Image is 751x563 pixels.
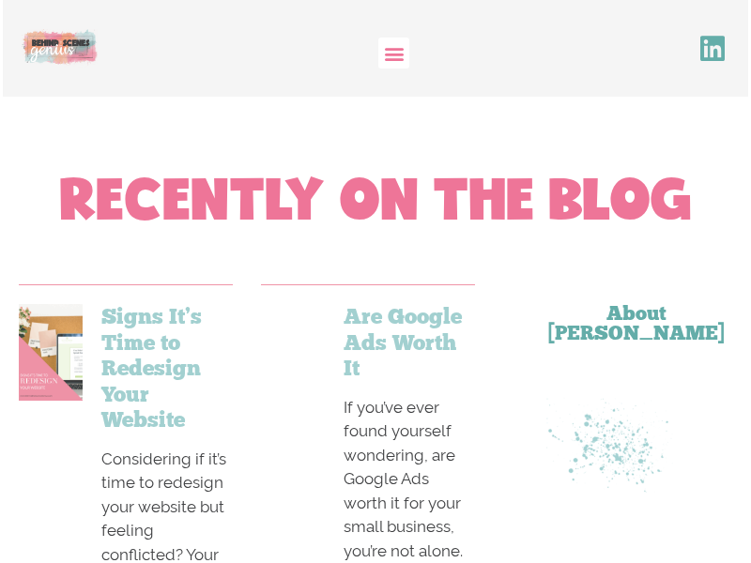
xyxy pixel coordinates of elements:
div: Menu Toggle [378,38,409,68]
a: Signs It’s Time to Redesign Your Website [101,303,202,433]
img: Redesign Your Website [19,304,83,401]
h3: About [PERSON_NAME] [541,303,732,342]
h1: Recently On the Blog [9,172,742,228]
a: Are Google Ads Worth It [344,303,462,381]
